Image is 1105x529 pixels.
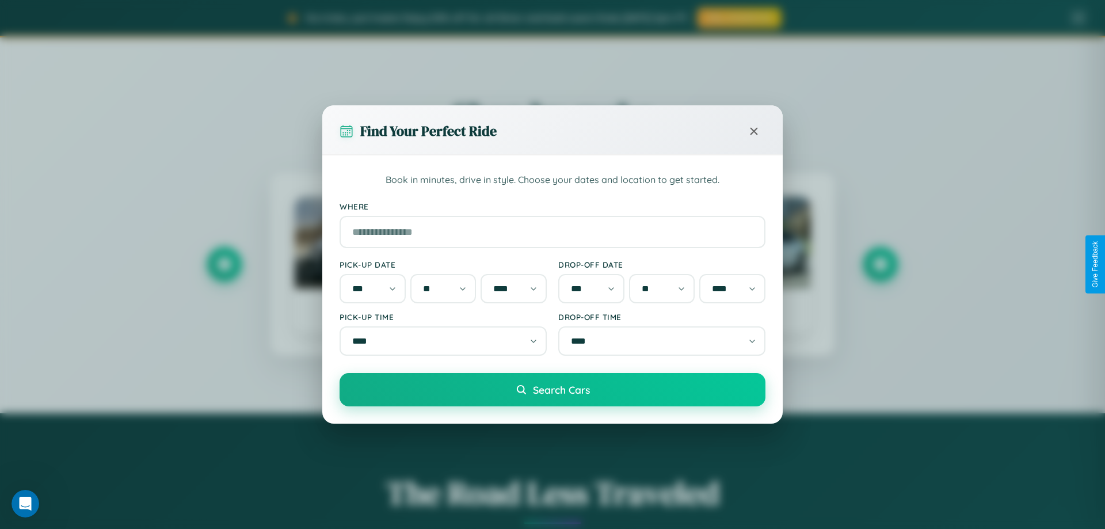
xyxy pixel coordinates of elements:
label: Where [340,201,765,211]
label: Pick-up Date [340,260,547,269]
label: Drop-off Time [558,312,765,322]
p: Book in minutes, drive in style. Choose your dates and location to get started. [340,173,765,188]
button: Search Cars [340,373,765,406]
label: Pick-up Time [340,312,547,322]
label: Drop-off Date [558,260,765,269]
h3: Find Your Perfect Ride [360,121,497,140]
span: Search Cars [533,383,590,396]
